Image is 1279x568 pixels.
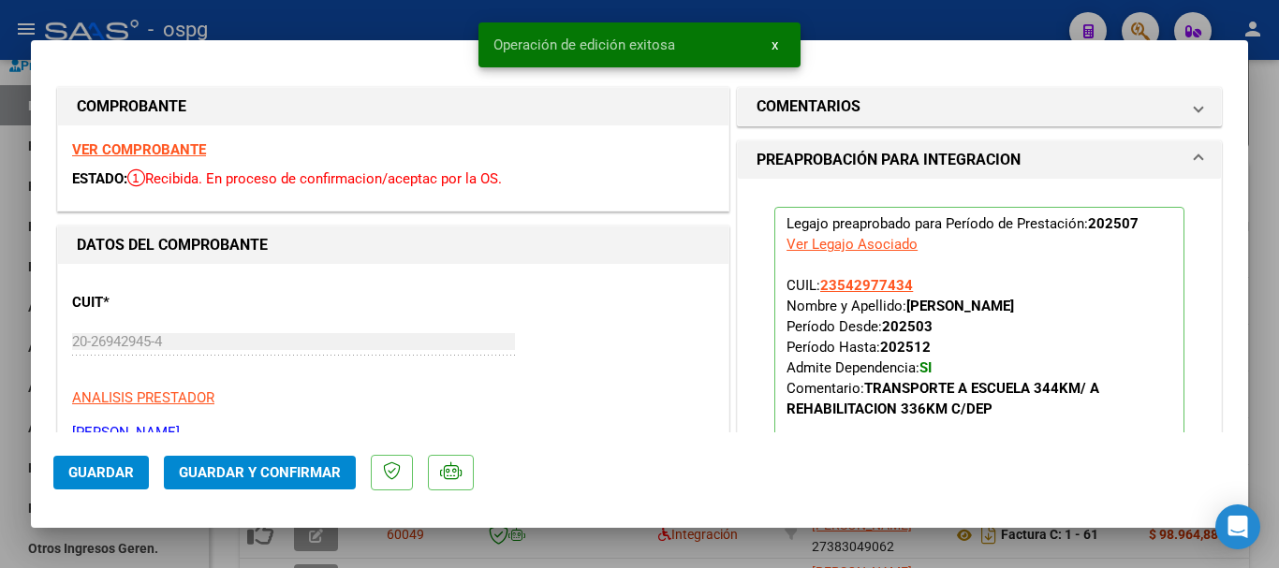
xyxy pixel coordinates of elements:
[772,36,778,53] span: x
[787,277,1099,417] span: CUIL: Nombre y Apellido: Período Desde: Período Hasta: Admite Dependencia:
[919,359,932,376] strong: SI
[127,170,502,187] span: Recibida. En proceso de confirmacion/aceptac por la OS.
[1088,215,1139,232] strong: 202507
[72,389,214,406] span: ANALISIS PRESTADOR
[774,207,1184,476] p: Legajo preaprobado para Período de Prestación:
[53,456,149,489] button: Guardar
[77,97,186,115] strong: COMPROBANTE
[738,179,1221,519] div: PREAPROBACIÓN PARA INTEGRACION
[757,95,860,118] h1: COMENTARIOS
[757,149,1021,171] h1: PREAPROBACIÓN PARA INTEGRACION
[179,464,341,481] span: Guardar y Confirmar
[68,464,134,481] span: Guardar
[738,141,1221,179] mat-expansion-panel-header: PREAPROBACIÓN PARA INTEGRACION
[757,28,793,62] button: x
[72,292,265,313] p: CUIT
[738,88,1221,125] mat-expansion-panel-header: COMENTARIOS
[820,277,913,294] span: 23542977434
[164,456,356,489] button: Guardar y Confirmar
[72,170,127,187] span: ESTADO:
[77,236,268,254] strong: DATOS DEL COMPROBANTE
[493,36,675,54] span: Operación de edición exitosa
[787,380,1099,417] strong: TRANSPORTE A ESCUELA 344KM/ A REHABILITACION 336KM C/DEP
[882,318,933,335] strong: 202503
[880,339,931,356] strong: 202512
[787,234,918,255] div: Ver Legajo Asociado
[787,380,1099,417] span: Comentario:
[72,141,206,158] a: VER COMPROBANTE
[1215,504,1260,549] div: Open Intercom Messenger
[72,422,714,444] p: [PERSON_NAME]
[906,298,1014,314] strong: [PERSON_NAME]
